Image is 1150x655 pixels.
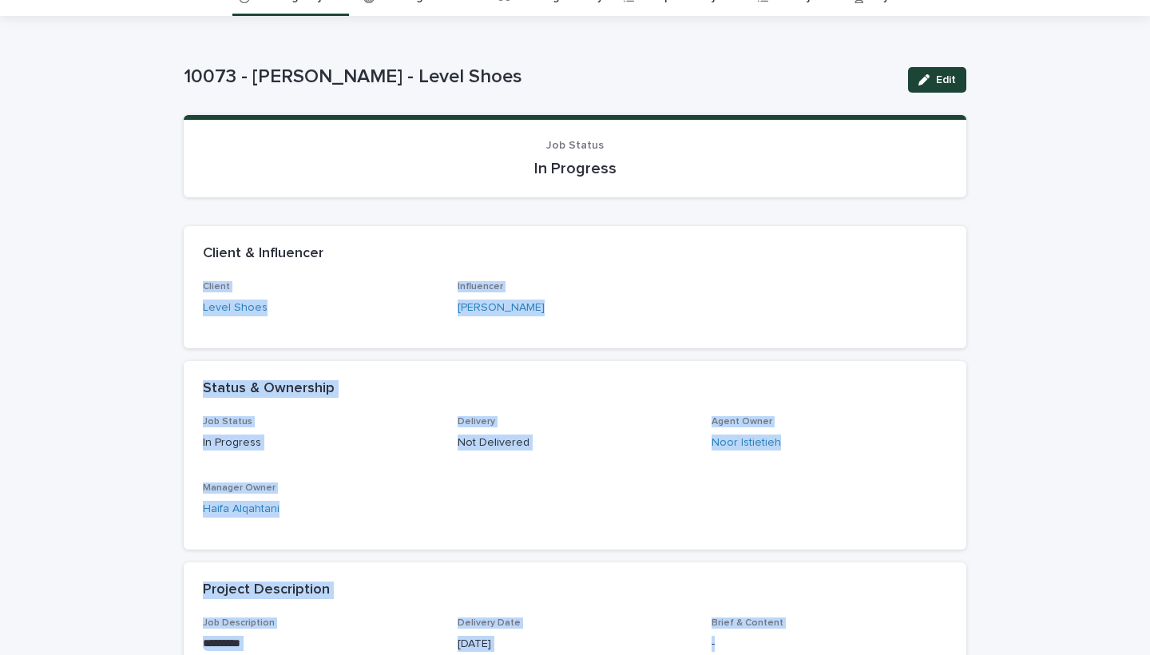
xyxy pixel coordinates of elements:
span: Delivery Date [458,618,521,628]
span: Edit [936,74,956,85]
span: Job Status [203,417,252,427]
p: 10073 - [PERSON_NAME] - Level Shoes [184,65,895,89]
span: Influencer [458,282,503,292]
span: Manager Owner [203,483,276,493]
a: Noor Istietieh [712,435,781,451]
h2: Status & Ownership [203,380,335,398]
button: Edit [908,67,966,93]
a: [PERSON_NAME] [458,300,545,316]
span: Delivery [458,417,495,427]
a: Haifa Alqahtani [203,501,280,518]
p: - [712,636,947,653]
span: Brief & Content [712,618,783,628]
span: Job Status [546,140,604,151]
p: Not Delivered [458,435,693,451]
h2: Client & Influencer [203,245,323,263]
p: In Progress [203,435,438,451]
h2: Project Description [203,582,330,599]
a: Level Shoes [203,300,268,316]
span: Client [203,282,230,292]
span: Job Description [203,618,275,628]
p: [DATE] [458,636,693,653]
span: Agent Owner [712,417,772,427]
p: In Progress [203,159,947,178]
